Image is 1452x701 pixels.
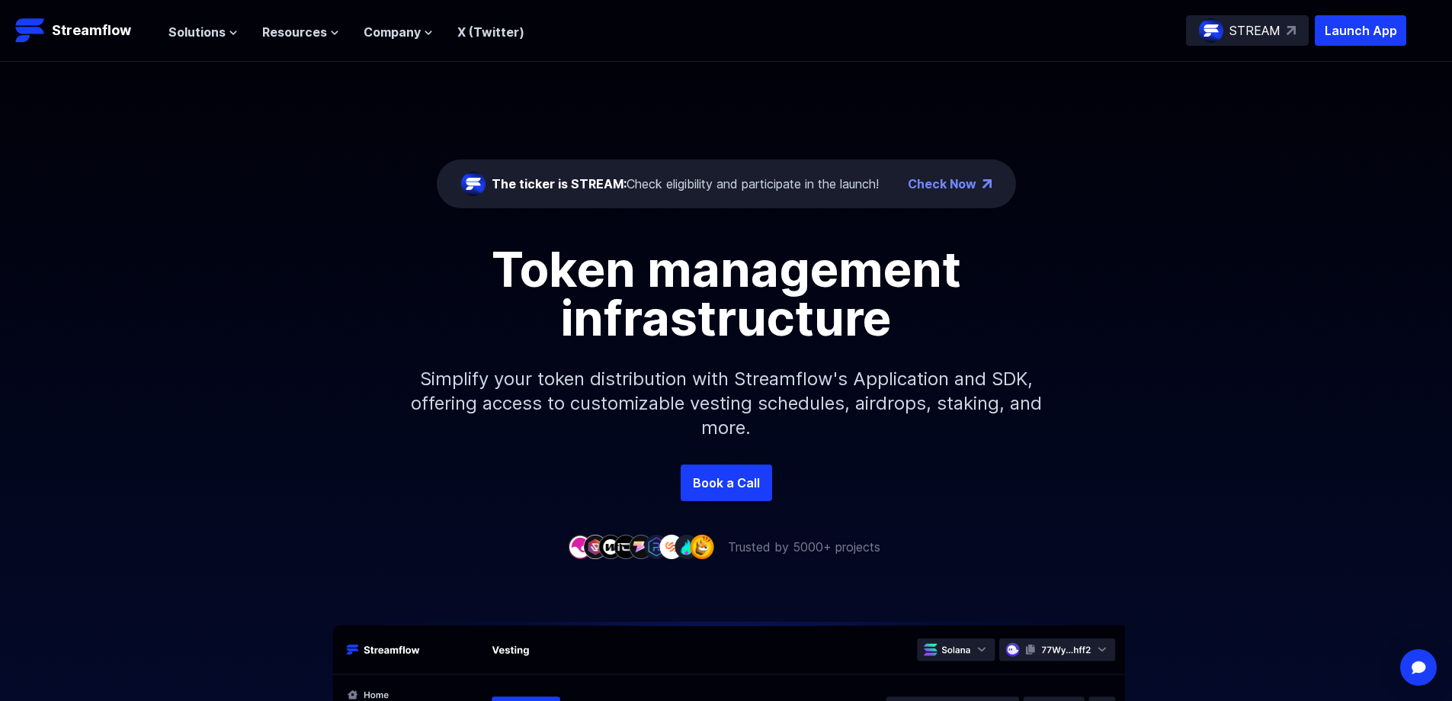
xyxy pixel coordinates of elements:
a: Book a Call [681,465,772,501]
img: company-9 [690,535,714,558]
a: STREAM [1186,15,1309,46]
img: Streamflow Logo [15,15,46,46]
img: streamflow-logo-circle.png [461,172,486,196]
img: company-6 [644,535,668,558]
button: Company [364,23,433,41]
img: company-7 [659,535,684,558]
div: Open Intercom Messenger [1400,649,1437,686]
span: The ticker is STREAM: [492,176,627,191]
button: Launch App [1315,15,1406,46]
img: company-5 [629,535,653,558]
img: company-4 [614,535,638,558]
div: Check eligibility and participate in the launch! [492,175,879,193]
p: Trusted by 5000+ projects [728,538,880,556]
img: company-3 [598,535,623,558]
button: Resources [262,23,339,41]
p: Streamflow [52,20,131,41]
span: Solutions [168,23,226,41]
img: company-2 [583,535,607,558]
img: company-8 [675,535,699,558]
a: Streamflow [15,15,153,46]
p: Simplify your token distribution with Streamflow's Application and SDK, offering access to custom... [399,342,1054,465]
img: streamflow-logo-circle.png [1199,18,1223,43]
a: X (Twitter) [457,24,524,40]
img: company-1 [568,535,592,558]
p: STREAM [1229,21,1281,40]
span: Resources [262,23,327,41]
img: top-right-arrow.svg [1287,26,1296,35]
a: Check Now [908,175,976,193]
button: Solutions [168,23,238,41]
h1: Token management infrastructure [383,245,1069,342]
img: top-right-arrow.png [982,179,992,188]
span: Company [364,23,421,41]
